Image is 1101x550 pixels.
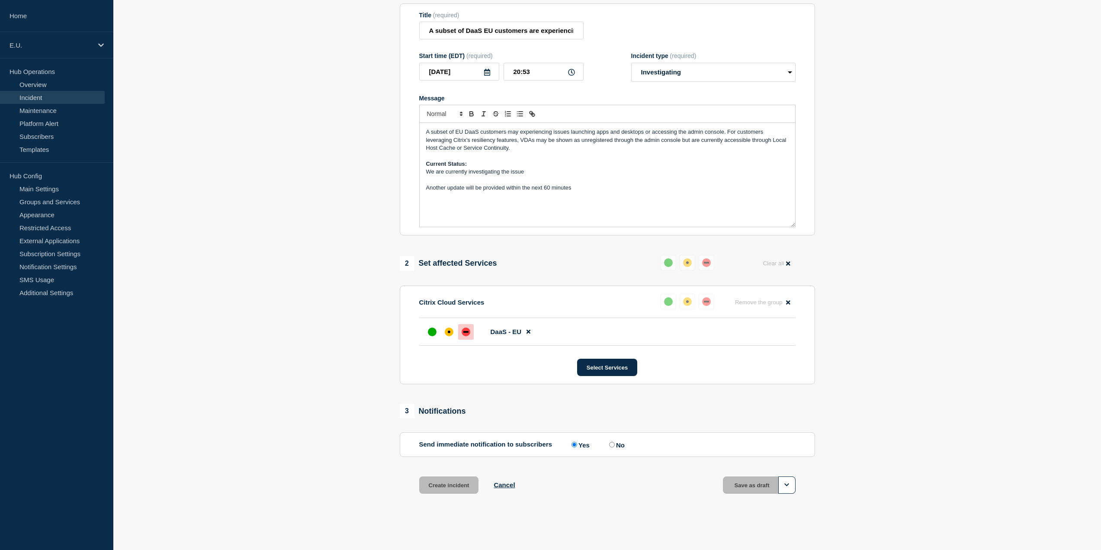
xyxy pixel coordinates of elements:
button: Toggle ordered list [502,109,514,119]
p: Send immediate notification to subscribers [419,441,552,449]
span: We are currently investigating the issue [426,168,524,175]
span: DaaS - EU [491,328,522,335]
div: Start time (EDT) [419,52,584,59]
div: affected [683,297,692,306]
div: Send immediate notification to subscribers [419,441,796,449]
div: down [702,258,711,267]
button: up [661,294,676,309]
p: Citrix Cloud Services [419,299,485,306]
div: Incident type [631,52,796,59]
span: Remove the group [735,299,783,306]
div: affected [445,328,453,336]
span: Another update will be provided within the next 60 minutes [426,184,571,191]
div: down [462,328,470,336]
button: affected [680,294,695,309]
select: Incident type [631,63,796,82]
span: A subset of EU DaaS customers may experiencing issues launching apps and desktops or accessing th... [426,129,788,151]
input: No [609,442,615,447]
strong: Current Status: [426,161,467,167]
div: down [702,297,711,306]
label: Yes [569,441,590,449]
span: (required) [433,12,459,19]
button: affected [680,255,695,270]
button: down [699,255,714,270]
input: YYYY-MM-DD [419,63,499,80]
div: Title [419,12,584,19]
div: up [664,297,673,306]
div: up [428,328,437,336]
span: (required) [466,52,493,59]
div: Message [420,123,795,227]
button: Toggle bold text [465,109,478,119]
button: Select Services [577,359,637,376]
button: down [699,294,714,309]
button: Save as draft [723,476,796,494]
button: Create incident [419,476,479,494]
p: E.U. [10,42,93,49]
button: up [661,255,676,270]
input: HH:MM [504,63,584,80]
button: Remove the group [730,294,796,311]
button: Toggle link [526,109,538,119]
span: 2 [400,256,414,271]
button: Clear all [758,255,795,272]
button: Options [778,476,796,494]
span: 3 [400,404,414,418]
label: No [607,441,625,449]
input: Yes [571,442,577,447]
button: Toggle strikethrough text [490,109,502,119]
button: Toggle italic text [478,109,490,119]
div: affected [683,258,692,267]
div: Notifications [400,404,466,418]
input: Title [419,22,584,39]
span: Font size [423,109,465,119]
div: Set affected Services [400,256,497,271]
div: up [664,258,673,267]
span: (required) [670,52,697,59]
button: Toggle bulleted list [514,109,526,119]
button: Cancel [494,481,515,489]
div: Message [419,95,796,102]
